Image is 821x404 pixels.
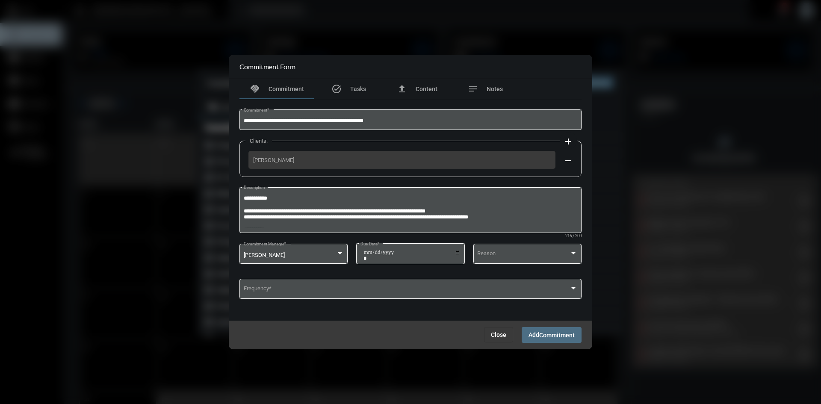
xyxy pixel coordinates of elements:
label: Clients: [245,138,272,144]
mat-icon: file_upload [397,84,407,94]
span: Notes [487,86,503,92]
span: Commitment [539,332,575,339]
span: Commitment [269,86,304,92]
button: Close [484,327,513,342]
span: [PERSON_NAME] [253,157,551,163]
span: Content [416,86,437,92]
span: Add [529,331,575,338]
mat-icon: add [563,136,573,147]
mat-icon: task_alt [331,84,342,94]
span: Close [491,331,506,338]
h2: Commitment Form [239,62,295,71]
button: AddCommitment [522,327,582,343]
mat-icon: handshake [250,84,260,94]
mat-icon: notes [468,84,478,94]
span: Tasks [350,86,366,92]
span: [PERSON_NAME] [244,252,285,258]
mat-hint: 216 / 200 [565,234,582,239]
mat-icon: remove [563,156,573,166]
